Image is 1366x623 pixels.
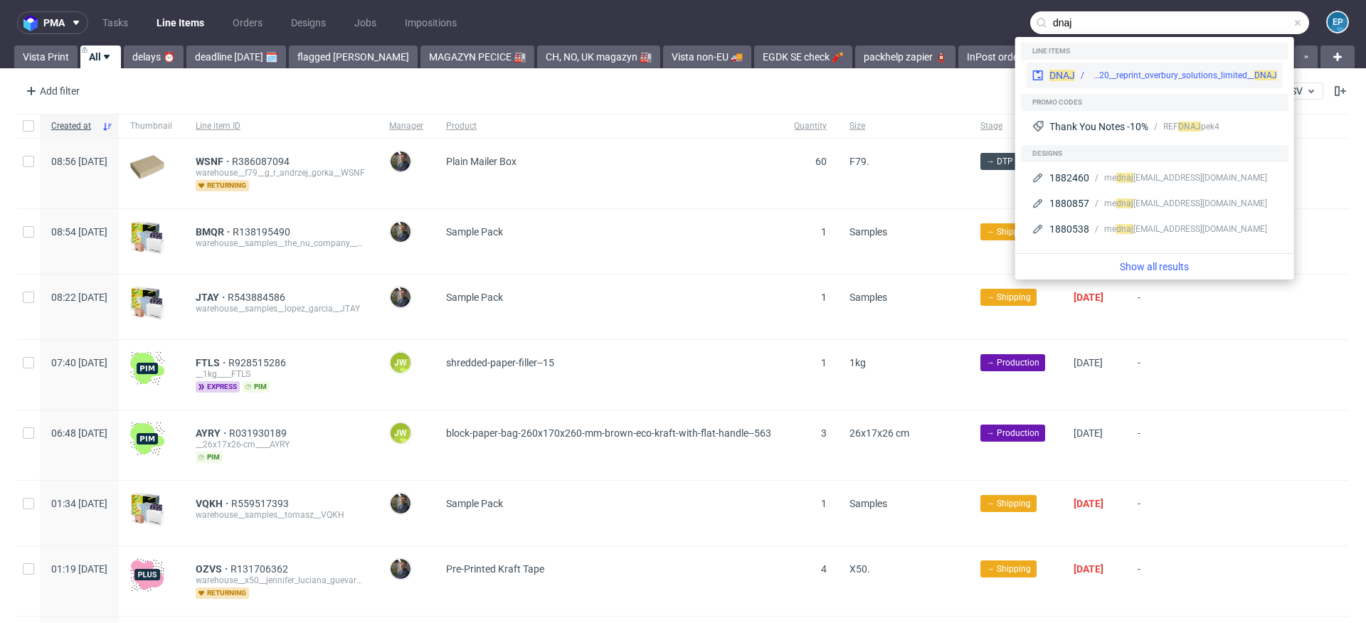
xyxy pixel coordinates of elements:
[124,46,184,68] a: delays ⏰
[1254,70,1277,80] span: DNAJ
[815,156,827,167] span: 60
[1021,43,1288,60] div: Line items
[289,46,418,68] a: flagged [PERSON_NAME]
[1074,292,1103,303] span: [DATE]
[14,46,78,68] a: Vista Print
[391,353,411,373] figcaption: JW
[389,120,423,132] span: Manager
[233,226,293,238] a: R138195490
[1104,171,1126,184] div: me
[51,427,107,439] span: 06:48 [DATE]
[794,120,827,132] span: Quantity
[130,120,173,132] span: Thumbnail
[228,357,289,368] a: R928515286
[821,498,827,509] span: 1
[391,423,411,443] figcaption: JW
[1049,171,1089,185] div: 1882460
[849,156,869,167] span: F79.
[821,226,827,238] span: 1
[51,120,96,132] span: Created at
[391,151,411,171] img: Maciej Sobola
[51,357,107,368] span: 07:40 [DATE]
[754,46,852,68] a: EGDK SE check 🧨
[986,291,1031,304] span: → Shipping
[446,156,517,167] span: Plain Mailer Box
[196,575,366,586] div: warehouse__x50__jennifer_luciana_guevara__OZVS
[986,563,1031,575] span: → Shipping
[1021,94,1288,111] div: Promo codes
[196,303,366,314] div: warehouse__samples__lopez_garcia__JTAY
[1074,563,1103,575] span: [DATE]
[1138,427,1189,463] span: -
[282,11,334,34] a: Designs
[1116,224,1126,234] span: dn
[1049,70,1075,81] span: DNAJ
[849,498,887,509] span: Samples
[196,509,366,521] div: warehouse__samples__tomasz__VQKH
[986,356,1039,369] span: → Production
[196,563,231,575] a: OZVS
[849,357,866,368] span: 1kg
[1021,145,1288,162] div: Designs
[396,11,465,34] a: Impositions
[1126,197,1267,210] div: [EMAIL_ADDRESS][DOMAIN_NAME]
[391,494,411,513] img: Maciej Sobola
[224,11,271,34] a: Orders
[958,46,1049,68] a: InPost orders ☀️
[1126,224,1133,234] span: aj
[196,498,231,509] a: VQKH
[1049,119,1148,134] div: Thank You Notes -10%
[17,11,88,34] button: pma
[391,559,411,579] img: Maciej Sobola
[232,156,292,167] span: R386087094
[849,226,887,238] span: Samples
[130,286,164,320] img: sample-icon.16e107be6ad460a3e330.png
[229,427,290,439] a: R031930189
[1090,69,1277,82] div: bds__t120__reprint_overbury_solutions_limited__
[1138,292,1189,322] span: -
[1126,173,1133,183] span: aj
[986,155,1013,168] span: → DTP
[980,120,1051,132] span: Stage
[446,427,771,439] span: block-paper-bag-260x170x260-mm-brown-eco-kraft-with-flat-handle--563
[849,563,870,575] span: X50.
[196,587,249,599] span: returning
[196,180,249,191] span: returning
[1104,197,1126,210] div: me
[986,427,1039,440] span: → Production
[186,46,286,68] a: deadline [DATE] 🗓️
[51,563,107,575] span: 01:19 [DATE]
[130,558,164,592] img: plus-icon.676465ae8f3a83198b3f.png
[1138,563,1189,599] span: -
[51,498,107,509] span: 01:34 [DATE]
[1049,222,1089,236] div: 1880538
[196,368,366,380] div: __1kg____FTLS
[231,563,291,575] a: R131706362
[986,225,1031,238] span: → Shipping
[130,155,164,179] img: plain-eco.9b3ba858dad33fd82c36.png
[94,11,137,34] a: Tasks
[196,156,232,167] span: WSNF
[1116,173,1126,183] span: dn
[446,563,544,575] span: Pre-Printed Kraft Tape
[23,15,43,31] img: logo
[420,46,534,68] a: MAGAZYN PECICE 🏭
[986,497,1031,510] span: → Shipping
[855,46,955,68] a: packhelp zapier 🧯
[51,226,107,238] span: 08:54 [DATE]
[148,11,213,34] a: Line Items
[446,292,503,303] span: Sample Pack
[849,292,887,303] span: Samples
[130,492,164,526] img: sample-icon.16e107be6ad460a3e330.png
[196,226,233,238] a: BMQR
[1138,357,1189,393] span: -
[1104,223,1126,235] div: me
[821,357,827,368] span: 1
[196,427,229,439] a: AYRY
[446,357,554,368] span: shredded-paper-filler--15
